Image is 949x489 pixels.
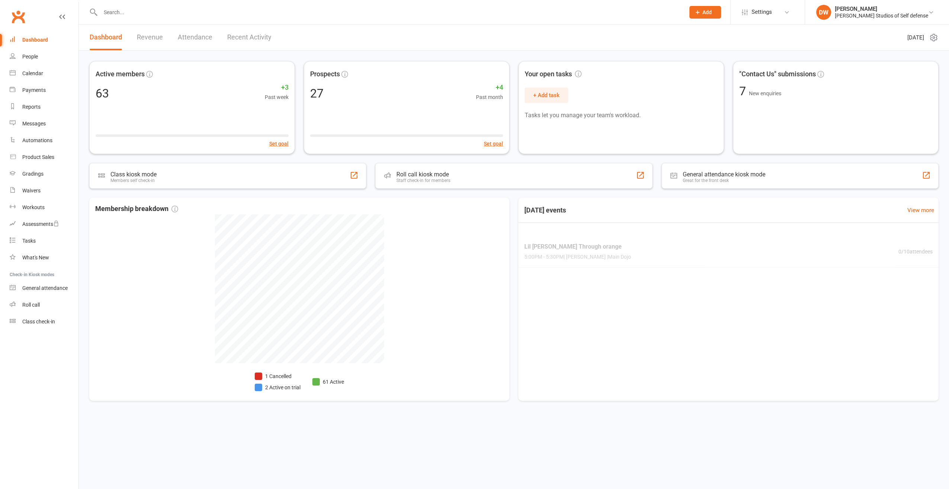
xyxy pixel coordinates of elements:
[255,383,300,391] li: 2 Active on trial
[22,154,54,160] div: Product Sales
[524,242,631,252] span: Lil [PERSON_NAME] Through orange
[22,54,38,60] div: People
[22,104,41,110] div: Reports
[227,25,271,50] a: Recent Activity
[110,171,157,178] div: Class kiosk mode
[10,199,78,216] a: Workouts
[312,378,344,386] li: 61 Active
[22,171,44,177] div: Gradings
[10,65,78,82] a: Calendar
[898,247,933,255] span: 0 / 10 attendees
[9,7,28,26] a: Clubworx
[10,249,78,266] a: What's New
[683,171,765,178] div: General attendance kiosk mode
[22,255,49,261] div: What's New
[22,70,43,76] div: Calendar
[10,99,78,115] a: Reports
[739,84,749,98] span: 7
[10,313,78,330] a: Class kiosk mode
[265,93,289,101] span: Past week
[10,48,78,65] a: People
[396,171,450,178] div: Roll call kiosk mode
[749,90,781,96] span: New enquiries
[835,6,928,12] div: [PERSON_NAME]
[178,25,212,50] a: Attendance
[22,221,59,227] div: Assessments
[739,69,816,80] span: "Contact Us" submissions
[10,149,78,166] a: Product Sales
[689,6,721,19] button: Add
[22,137,52,143] div: Automations
[90,25,122,50] a: Dashboard
[10,216,78,233] a: Assessments
[10,182,78,199] a: Waivers
[22,37,48,43] div: Dashboard
[10,280,78,297] a: General attendance kiosk mode
[22,87,46,93] div: Payments
[137,25,163,50] a: Revenue
[10,132,78,149] a: Automations
[96,69,145,80] span: Active members
[10,297,78,313] a: Roll call
[835,12,928,19] div: [PERSON_NAME] Studios of Self defense
[269,140,289,148] button: Set goal
[396,178,450,183] div: Staff check-in for members
[525,87,568,103] button: + Add task
[96,87,109,99] div: 63
[525,69,582,80] span: Your open tasks
[22,188,41,194] div: Waivers
[95,204,178,214] span: Membership breakdown
[22,302,40,308] div: Roll call
[310,87,324,99] div: 27
[22,319,55,325] div: Class check-in
[702,9,712,15] span: Add
[752,4,772,20] span: Settings
[476,93,503,101] span: Past month
[110,178,157,183] div: Members self check-in
[907,33,924,42] span: [DATE]
[310,69,340,80] span: Prospects
[518,204,572,217] h3: [DATE] events
[816,5,831,20] div: DW
[10,233,78,249] a: Tasks
[22,285,68,291] div: General attendance
[10,115,78,132] a: Messages
[22,204,45,210] div: Workouts
[265,82,289,93] span: +3
[907,206,934,215] a: View more
[255,372,300,380] li: 1 Cancelled
[22,238,36,244] div: Tasks
[525,111,718,120] p: Tasks let you manage your team's workload.
[98,7,680,17] input: Search...
[476,82,503,93] span: +4
[524,253,631,261] span: 5:00PM - 5:30PM | [PERSON_NAME] | Main Dojo
[22,121,46,127] div: Messages
[10,166,78,182] a: Gradings
[10,82,78,99] a: Payments
[10,32,78,48] a: Dashboard
[683,178,765,183] div: Great for the front desk
[484,140,503,148] button: Set goal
